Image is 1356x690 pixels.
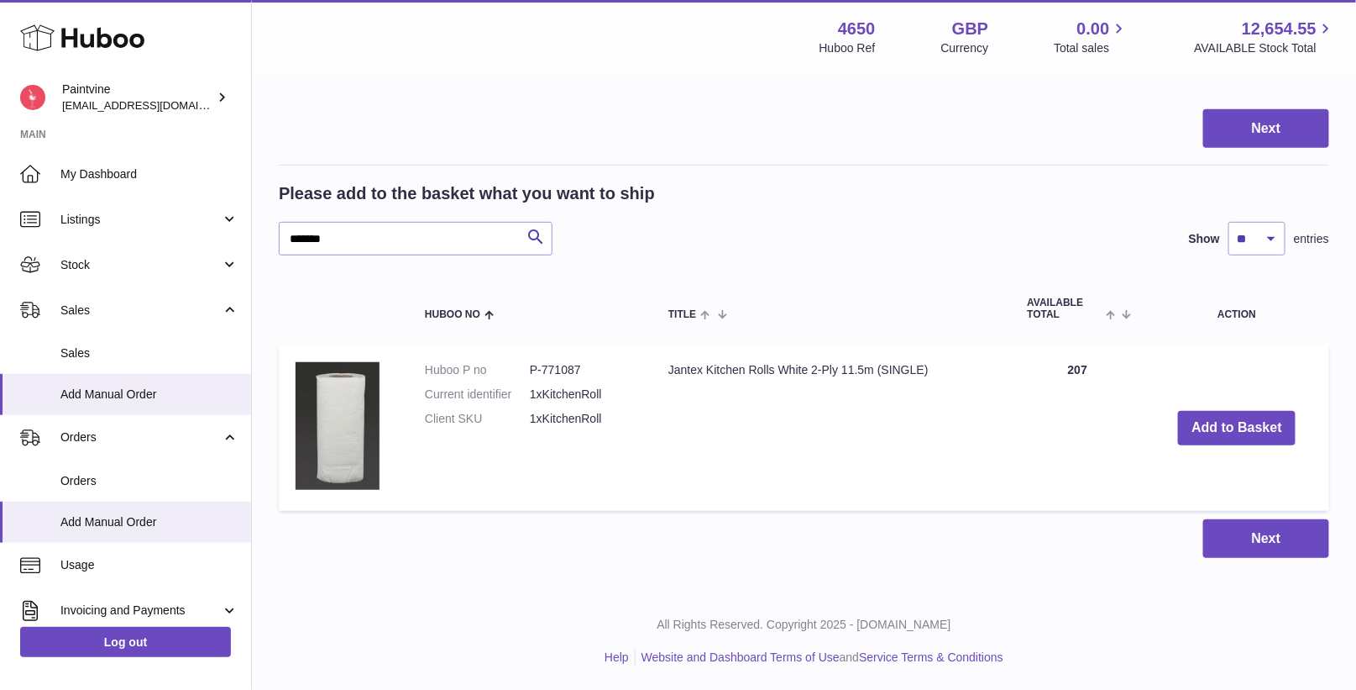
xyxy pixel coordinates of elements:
[1027,298,1102,319] span: AVAILABLE Total
[1194,18,1336,56] a: 12,654.55 AVAILABLE Stock Total
[1054,40,1128,56] span: Total sales
[530,387,635,403] dd: 1xKitchenRoll
[62,98,247,112] span: [EMAIL_ADDRESS][DOMAIN_NAME]
[1203,519,1329,559] button: Next
[1054,18,1128,56] a: 0.00 Total sales
[60,387,238,403] span: Add Manual Order
[279,182,655,205] h2: Please add to the basket what you want to ship
[425,362,530,378] dt: Huboo P no
[60,257,221,273] span: Stock
[530,362,635,378] dd: P-771087
[530,411,635,427] dd: 1xKitchenRoll
[819,40,876,56] div: Huboo Ref
[1189,231,1220,247] label: Show
[1010,345,1144,511] td: 207
[1178,411,1296,445] button: Add to Basket
[60,166,238,182] span: My Dashboard
[60,557,238,573] span: Usage
[652,345,1010,511] td: Jantex Kitchen Rolls White 2-Ply 11.5m (SINGLE)
[1294,231,1329,247] span: entries
[641,650,840,664] a: Website and Dashboard Terms of Use
[952,18,988,40] strong: GBP
[668,309,696,320] span: Title
[859,650,1003,664] a: Service Terms & Conditions
[20,627,231,657] a: Log out
[636,650,1003,666] li: and
[20,85,45,110] img: euan@paintvine.co.uk
[60,473,238,489] span: Orders
[425,387,530,403] dt: Current identifier
[1203,109,1329,149] button: Next
[296,362,380,490] img: Jantex Kitchen Rolls White 2-Ply 11.5m (SINGLE)
[605,650,629,664] a: Help
[1242,18,1317,40] span: 12,654.55
[941,40,989,56] div: Currency
[60,514,238,530] span: Add Manual Order
[425,411,530,427] dt: Client SKU
[838,18,876,40] strong: 4650
[60,603,221,619] span: Invoicing and Payments
[1194,40,1336,56] span: AVAILABLE Stock Total
[425,309,480,320] span: Huboo no
[62,82,213,113] div: Paintvine
[60,345,238,361] span: Sales
[265,617,1343,633] p: All Rights Reserved. Copyright 2025 - [DOMAIN_NAME]
[60,303,221,319] span: Sales
[60,429,221,445] span: Orders
[1077,18,1110,40] span: 0.00
[60,212,221,228] span: Listings
[1144,281,1329,336] th: Action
